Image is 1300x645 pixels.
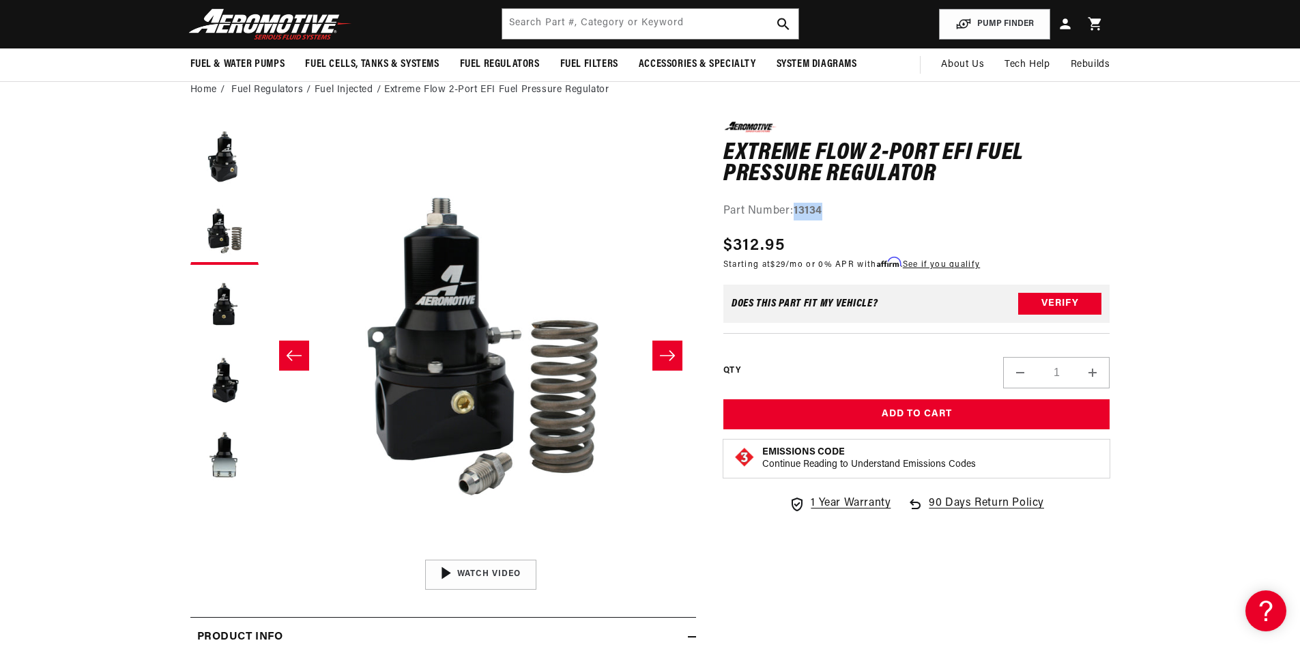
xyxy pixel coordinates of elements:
[295,48,449,81] summary: Fuel Cells, Tanks & Systems
[762,446,976,471] button: Emissions CodeContinue Reading to Understand Emissions Codes
[190,57,285,72] span: Fuel & Water Pumps
[994,48,1060,81] summary: Tech Help
[1018,293,1101,315] button: Verify
[652,341,682,371] button: Slide right
[723,365,740,377] label: QTY
[384,83,609,98] li: Extreme Flow 2-Port EFI Fuel Pressure Regulator
[1071,57,1110,72] span: Rebuilds
[190,347,259,415] button: Load image 4 in gallery view
[560,57,618,72] span: Fuel Filters
[305,57,439,72] span: Fuel Cells, Tanks & Systems
[315,83,384,98] li: Fuel Injected
[190,197,259,265] button: Load image 2 in gallery view
[502,9,798,39] input: Search by Part Number, Category or Keyword
[1005,57,1050,72] span: Tech Help
[629,48,766,81] summary: Accessories & Specialty
[180,48,295,81] summary: Fuel & Water Pumps
[279,341,309,371] button: Slide left
[939,9,1050,40] button: PUMP FINDER
[903,261,980,269] a: See if you qualify - Learn more about Affirm Financing (opens in modal)
[734,446,755,468] img: Emissions code
[941,59,984,70] span: About Us
[877,257,901,268] span: Affirm
[766,48,867,81] summary: System Diagrams
[762,459,976,471] p: Continue Reading to Understand Emissions Codes
[185,8,356,40] img: Aeromotive
[639,57,756,72] span: Accessories & Specialty
[190,83,1110,98] nav: breadcrumbs
[770,261,785,269] span: $29
[190,422,259,490] button: Load image 5 in gallery view
[231,83,315,98] li: Fuel Regulators
[723,258,980,271] p: Starting at /mo or 0% APR with .
[550,48,629,81] summary: Fuel Filters
[723,143,1110,186] h1: Extreme Flow 2-Port EFI Fuel Pressure Regulator
[723,399,1110,430] button: Add to Cart
[794,205,822,216] strong: 13134
[811,495,891,513] span: 1 Year Warranty
[762,447,845,457] strong: Emissions Code
[768,9,798,39] button: search button
[450,48,550,81] summary: Fuel Regulators
[931,48,994,81] a: About Us
[190,272,259,340] button: Load image 3 in gallery view
[190,83,217,98] a: Home
[190,121,696,589] media-gallery: Gallery Viewer
[929,495,1044,526] span: 90 Days Return Policy
[190,121,259,190] button: Load image 1 in gallery view
[789,495,891,513] a: 1 Year Warranty
[1060,48,1121,81] summary: Rebuilds
[732,298,878,309] div: Does This part fit My vehicle?
[777,57,857,72] span: System Diagrams
[723,203,1110,220] div: Part Number:
[907,495,1044,526] a: 90 Days Return Policy
[460,57,540,72] span: Fuel Regulators
[723,233,785,258] span: $312.95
